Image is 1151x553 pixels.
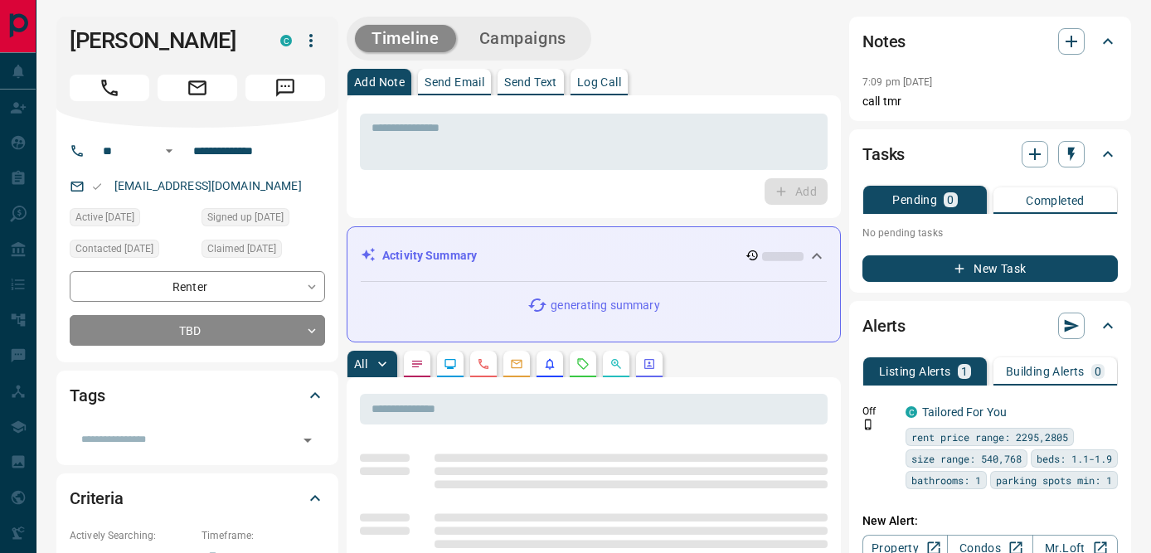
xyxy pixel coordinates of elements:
[70,528,193,543] p: Actively Searching:
[862,512,1118,530] p: New Alert:
[361,240,827,271] div: Activity Summary
[91,181,103,192] svg: Email Valid
[444,357,457,371] svg: Lead Browsing Activity
[862,221,1118,245] p: No pending tasks
[70,75,149,101] span: Call
[75,240,153,257] span: Contacted [DATE]
[892,194,937,206] p: Pending
[504,76,557,88] p: Send Text
[477,357,490,371] svg: Calls
[70,27,255,54] h1: [PERSON_NAME]
[862,313,906,339] h2: Alerts
[354,358,367,370] p: All
[862,28,906,55] h2: Notes
[1026,195,1085,206] p: Completed
[202,528,325,543] p: Timeframe:
[354,76,405,88] p: Add Note
[996,472,1112,488] span: parking spots min: 1
[576,357,590,371] svg: Requests
[862,306,1118,346] div: Alerts
[1037,450,1112,467] span: beds: 1.1-1.9
[911,472,981,488] span: bathrooms: 1
[577,76,621,88] p: Log Call
[879,366,951,377] p: Listing Alerts
[961,366,968,377] p: 1
[75,209,134,226] span: Active [DATE]
[643,357,656,371] svg: Agent Actions
[862,255,1118,282] button: New Task
[922,405,1007,419] a: Tailored For You
[70,485,124,512] h2: Criteria
[202,240,325,263] div: Sun Nov 17 2024
[862,419,874,430] svg: Push Notification Only
[114,179,302,192] a: [EMAIL_ADDRESS][DOMAIN_NAME]
[296,429,319,452] button: Open
[70,315,325,346] div: TBD
[911,450,1022,467] span: size range: 540,768
[70,376,325,415] div: Tags
[382,247,477,264] p: Activity Summary
[862,76,933,88] p: 7:09 pm [DATE]
[862,134,1118,174] div: Tasks
[1006,366,1085,377] p: Building Alerts
[70,271,325,302] div: Renter
[245,75,325,101] span: Message
[862,93,1118,110] p: call tmr
[207,240,276,257] span: Claimed [DATE]
[510,357,523,371] svg: Emails
[551,297,659,314] p: generating summary
[609,357,623,371] svg: Opportunities
[543,357,556,371] svg: Listing Alerts
[159,141,179,161] button: Open
[862,22,1118,61] div: Notes
[70,478,325,518] div: Criteria
[1095,366,1101,377] p: 0
[158,75,237,101] span: Email
[355,25,456,52] button: Timeline
[862,141,905,167] h2: Tasks
[70,240,193,263] div: Thu May 08 2025
[463,25,583,52] button: Campaigns
[70,208,193,231] div: Tue Dec 10 2024
[207,209,284,226] span: Signed up [DATE]
[911,429,1068,445] span: rent price range: 2295,2805
[202,208,325,231] div: Sun Nov 17 2024
[862,404,896,419] p: Off
[280,35,292,46] div: condos.ca
[947,194,954,206] p: 0
[70,382,104,409] h2: Tags
[425,76,484,88] p: Send Email
[410,357,424,371] svg: Notes
[906,406,917,418] div: condos.ca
